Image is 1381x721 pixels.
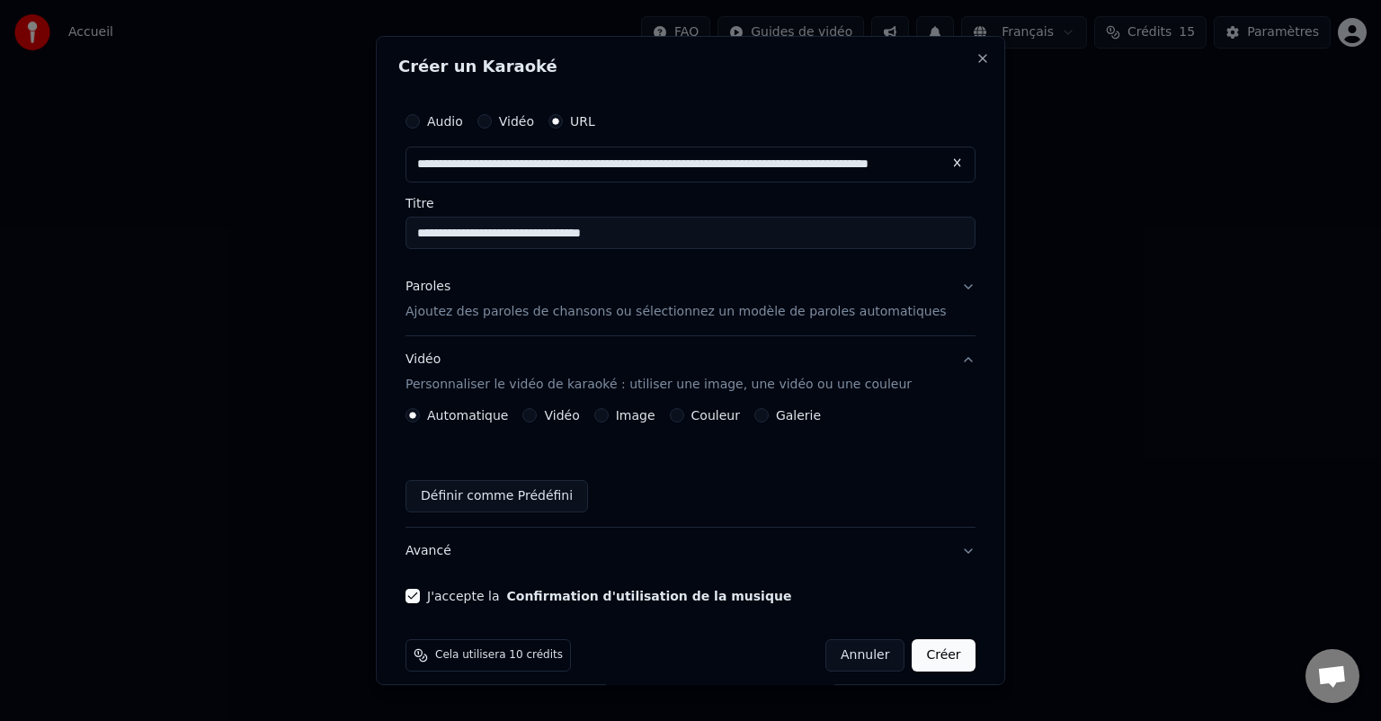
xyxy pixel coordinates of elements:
[499,115,534,128] label: Vidéo
[398,58,983,75] h2: Créer un Karaoké
[913,639,976,672] button: Créer
[405,376,912,394] p: Personnaliser le vidéo de karaoké : utiliser une image, une vidéo ou une couleur
[405,336,976,408] button: VidéoPersonnaliser le vidéo de karaoké : utiliser une image, une vidéo ou une couleur
[616,409,655,422] label: Image
[776,409,821,422] label: Galerie
[435,648,563,663] span: Cela utilisera 10 crédits
[427,590,791,602] label: J'accepte la
[405,480,588,512] button: Définir comme Prédéfini
[570,115,595,128] label: URL
[427,409,508,422] label: Automatique
[691,409,740,422] label: Couleur
[405,303,947,321] p: Ajoutez des paroles de chansons ou sélectionnez un modèle de paroles automatiques
[405,278,450,296] div: Paroles
[427,115,463,128] label: Audio
[405,263,976,335] button: ParolesAjoutez des paroles de chansons ou sélectionnez un modèle de paroles automatiques
[405,528,976,574] button: Avancé
[507,590,792,602] button: J'accepte la
[405,408,976,527] div: VidéoPersonnaliser le vidéo de karaoké : utiliser une image, une vidéo ou une couleur
[405,351,912,394] div: Vidéo
[825,639,904,672] button: Annuler
[545,409,580,422] label: Vidéo
[405,197,976,209] label: Titre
